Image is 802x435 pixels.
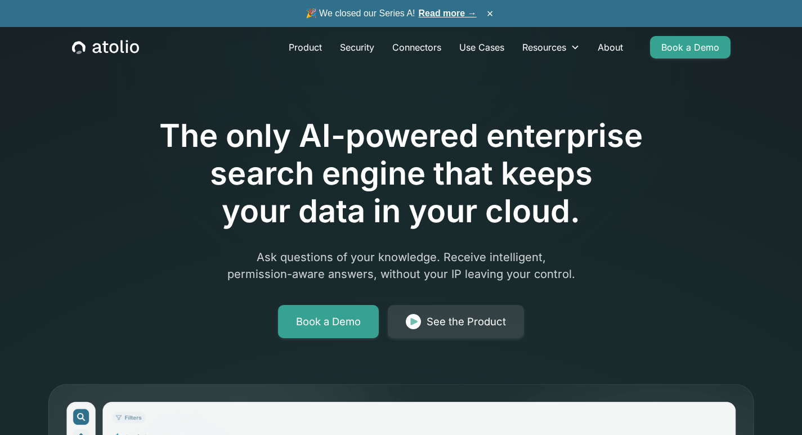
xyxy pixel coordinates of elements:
div: See the Product [427,314,506,330]
p: Ask questions of your knowledge. Receive intelligent, permission-aware answers, without your IP l... [185,249,617,282]
span: 🎉 We closed our Series A! [306,7,477,20]
a: About [589,36,632,59]
a: Use Cases [450,36,513,59]
a: Product [280,36,331,59]
div: Resources [522,41,566,54]
a: Read more → [419,8,477,18]
a: Security [331,36,383,59]
a: Book a Demo [278,305,379,339]
a: See the Product [388,305,524,339]
a: Book a Demo [650,36,731,59]
button: × [483,7,497,20]
a: Connectors [383,36,450,59]
h1: The only AI-powered enterprise search engine that keeps your data in your cloud. [113,117,689,231]
div: Resources [513,36,589,59]
a: home [72,40,139,55]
